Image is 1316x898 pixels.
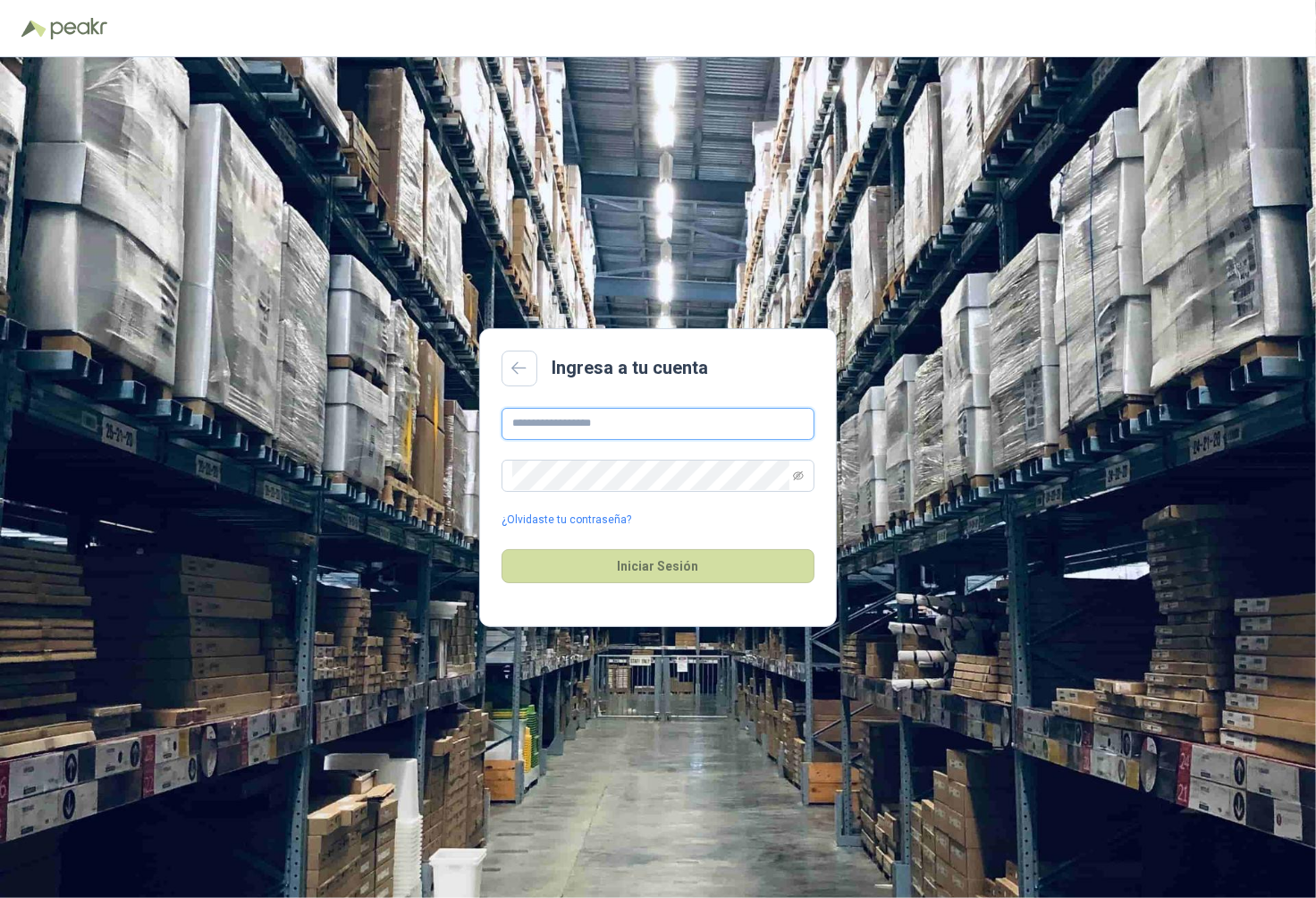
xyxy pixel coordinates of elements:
[50,18,107,39] img: Peakr
[502,549,814,583] button: Iniciar Sesión
[552,354,708,382] h2: Ingresa a tu cuenta
[21,20,46,38] img: Logo
[793,470,804,481] span: eye-invisible
[502,512,631,529] a: ¿Olvidaste tu contraseña?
